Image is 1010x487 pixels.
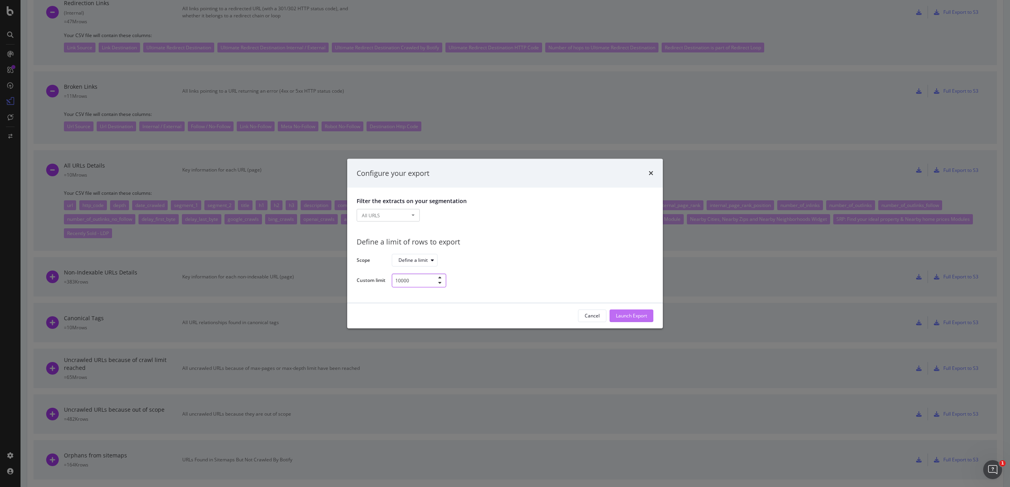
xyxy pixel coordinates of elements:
button: All URLS [357,209,420,222]
div: Define a limit of rows to export [357,237,653,247]
input: Example: 1000 [392,274,446,287]
div: Cancel [585,312,600,319]
iframe: Intercom live chat [983,460,1002,479]
button: Cancel [578,310,606,322]
label: Custom limit [357,277,385,285]
div: modal [347,159,663,328]
div: Configure your export [357,168,429,178]
button: Launch Export [610,310,653,322]
p: Filter the extracts on your segmentation [357,197,653,205]
label: Scope [357,257,385,265]
div: Define a limit [398,258,428,263]
button: Define a limit [392,254,438,267]
div: Launch Export [616,312,647,319]
div: times [649,168,653,178]
span: 1 [999,460,1006,466]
